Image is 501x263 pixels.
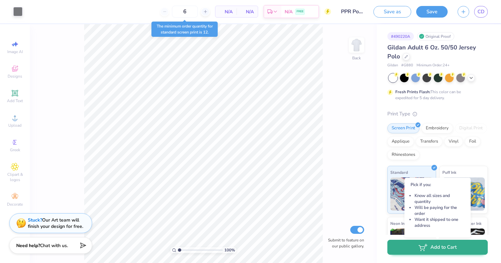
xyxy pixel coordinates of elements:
div: Print Type [387,110,488,118]
div: This color can be expedited for 5 day delivery. [395,89,477,101]
img: Back [350,38,363,52]
span: Image AI [7,49,23,54]
span: Chat with us. [40,242,68,249]
span: Puff Ink [442,169,456,176]
div: Rhinestones [387,150,419,160]
span: Gildan Adult 6 Oz. 50/50 Jersey Polo [387,43,476,60]
span: Gildan [387,63,398,68]
span: Neon Ink [390,220,407,227]
div: Foil [465,137,480,147]
div: Applique [387,137,414,147]
li: Want it shipped to one address [415,217,465,229]
li: Know all sizes and quantity [415,193,465,205]
span: Add Text [7,98,23,103]
div: Embroidery [421,123,453,133]
li: Will be paying for the order [415,205,465,217]
span: FREE [297,9,304,14]
span: N/A [285,8,293,15]
div: Original Proof [417,32,454,40]
strong: Need help? [16,242,40,249]
img: Standard [390,177,433,211]
span: N/A [219,8,233,15]
div: Screen Print [387,123,419,133]
input: – – [172,6,198,18]
span: Designs [8,74,22,79]
button: Save [416,6,448,18]
span: Clipart & logos [3,172,27,182]
strong: Stuck? [28,217,42,223]
span: Standard [390,169,408,176]
span: 100 % [224,247,235,253]
span: N/A [241,8,254,15]
div: Our Art team will finish your design for free. [28,217,83,230]
span: Greek [10,147,20,153]
div: The minimum order quantity for standard screen print is 12. [151,22,218,37]
div: Digital Print [455,123,487,133]
strong: Fresh Prints Flash: [395,89,430,95]
p: Pick if you: [411,182,465,188]
button: Save as [373,6,411,18]
a: CD [474,6,488,18]
span: # G880 [401,63,413,68]
div: # 490220A [387,32,414,40]
span: Upload [8,123,22,128]
span: CD [477,8,484,16]
div: Vinyl [444,137,463,147]
span: Decorate [7,202,23,207]
label: Submit to feature on our public gallery. [324,237,364,249]
div: Back [352,55,361,61]
button: Add to Cart [387,240,488,255]
span: Minimum Order: 24 + [417,63,450,68]
input: Untitled Design [336,5,368,18]
div: Transfers [416,137,442,147]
